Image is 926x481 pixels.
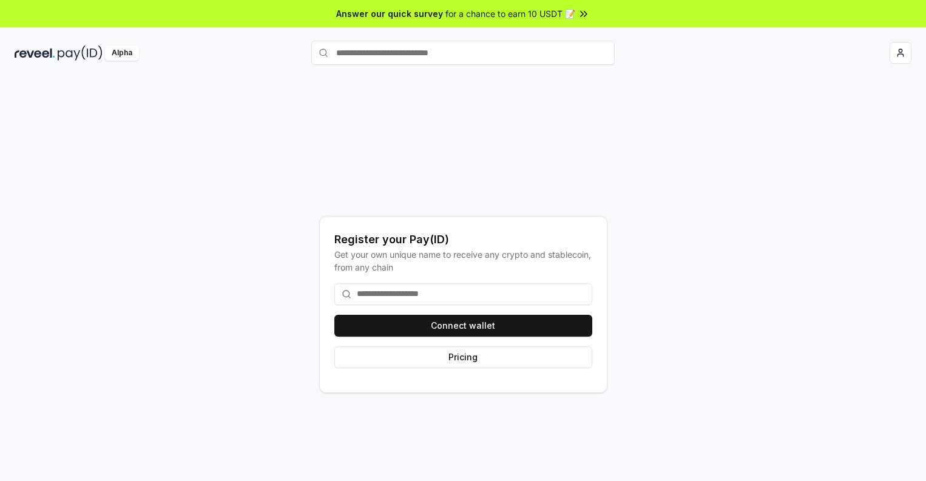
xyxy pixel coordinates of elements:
div: Register your Pay(ID) [334,231,592,248]
button: Connect wallet [334,315,592,337]
div: Alpha [105,45,139,61]
span: Answer our quick survey [336,7,443,20]
div: Get your own unique name to receive any crypto and stablecoin, from any chain [334,248,592,274]
button: Pricing [334,346,592,368]
span: for a chance to earn 10 USDT 📝 [445,7,575,20]
img: reveel_dark [15,45,55,61]
img: pay_id [58,45,103,61]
